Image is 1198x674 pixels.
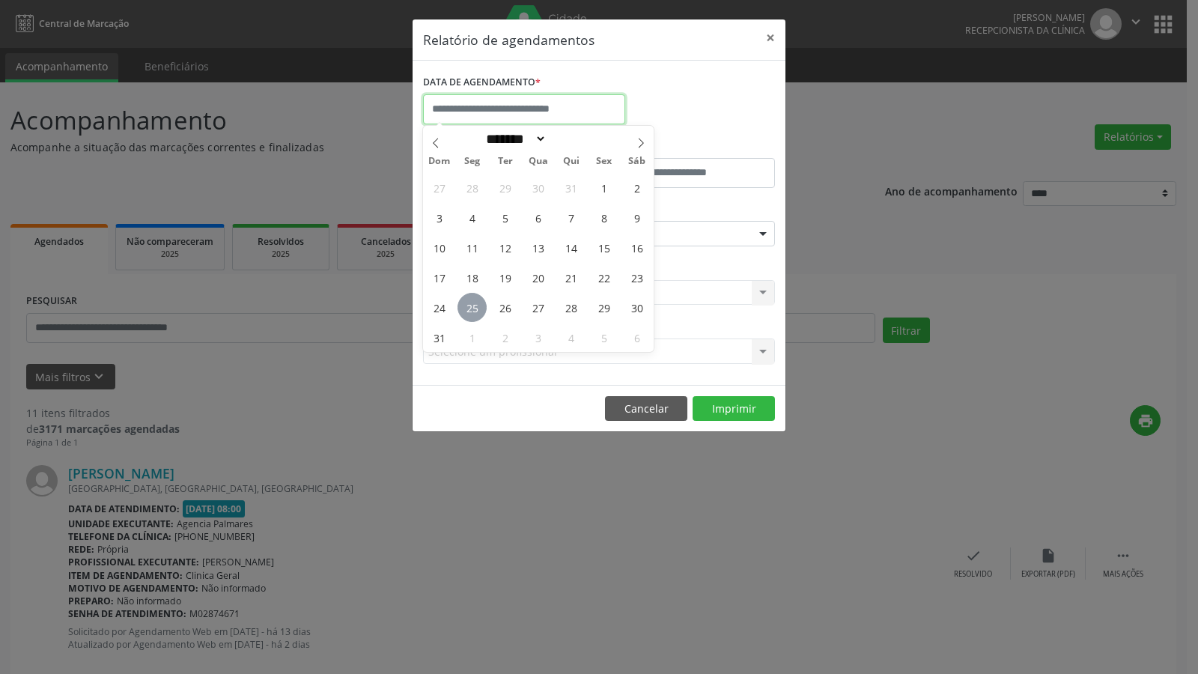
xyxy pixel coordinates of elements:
span: Agosto 15, 2025 [589,233,618,262]
span: Agosto 22, 2025 [589,263,618,292]
span: Setembro 6, 2025 [622,323,651,352]
span: Agosto 20, 2025 [523,263,553,292]
label: DATA DE AGENDAMENTO [423,71,541,94]
span: Julho 28, 2025 [457,173,487,202]
span: Qui [555,157,588,166]
span: Setembro 3, 2025 [523,323,553,352]
span: Agosto 31, 2025 [425,323,454,352]
span: Agosto 16, 2025 [622,233,651,262]
span: Agosto 30, 2025 [622,293,651,322]
button: Close [755,19,785,56]
span: Sex [588,157,621,166]
input: Year [547,131,596,147]
span: Agosto 18, 2025 [457,263,487,292]
span: Setembro 4, 2025 [556,323,586,352]
span: Agosto 7, 2025 [556,203,586,232]
label: ATÉ [603,135,775,158]
span: Agosto 1, 2025 [589,173,618,202]
span: Setembro 5, 2025 [589,323,618,352]
span: Agosto 12, 2025 [490,233,520,262]
button: Imprimir [693,396,775,422]
span: Agosto 23, 2025 [622,263,651,292]
span: Agosto 13, 2025 [523,233,553,262]
span: Agosto 29, 2025 [589,293,618,322]
span: Julho 29, 2025 [490,173,520,202]
span: Agosto 21, 2025 [556,263,586,292]
span: Agosto 25, 2025 [457,293,487,322]
button: Cancelar [605,396,687,422]
span: Agosto 6, 2025 [523,203,553,232]
span: Dom [423,157,456,166]
span: Ter [489,157,522,166]
span: Agosto 17, 2025 [425,263,454,292]
span: Qua [522,157,555,166]
span: Agosto 27, 2025 [523,293,553,322]
span: Agosto 14, 2025 [556,233,586,262]
span: Agosto 24, 2025 [425,293,454,322]
span: Agosto 3, 2025 [425,203,454,232]
span: Seg [456,157,489,166]
span: Julho 31, 2025 [556,173,586,202]
span: Julho 27, 2025 [425,173,454,202]
span: Setembro 1, 2025 [457,323,487,352]
span: Agosto 28, 2025 [556,293,586,322]
span: Agosto 2, 2025 [622,173,651,202]
span: Agosto 10, 2025 [425,233,454,262]
span: Agosto 8, 2025 [589,203,618,232]
span: Agosto 4, 2025 [457,203,487,232]
span: Agosto 5, 2025 [490,203,520,232]
h5: Relatório de agendamentos [423,30,595,49]
span: Julho 30, 2025 [523,173,553,202]
span: Sáb [621,157,654,166]
span: Agosto 9, 2025 [622,203,651,232]
span: Agosto 19, 2025 [490,263,520,292]
span: Setembro 2, 2025 [490,323,520,352]
span: Agosto 11, 2025 [457,233,487,262]
span: Agosto 26, 2025 [490,293,520,322]
select: Month [481,131,547,147]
